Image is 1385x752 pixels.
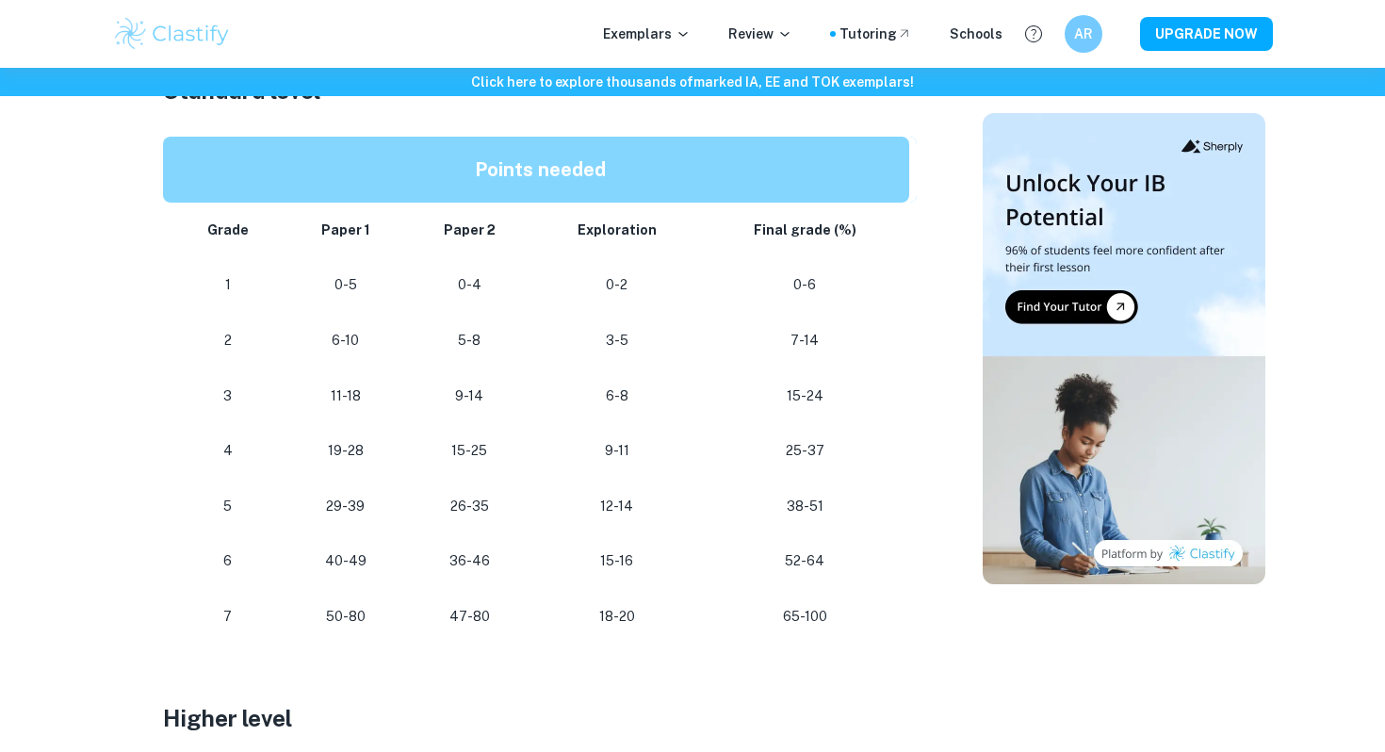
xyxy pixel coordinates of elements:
[444,222,496,237] strong: Paper 2
[300,604,391,629] p: 50-80
[186,328,269,353] p: 2
[839,24,912,44] a: Tutoring
[547,272,685,298] p: 0-2
[1073,24,1095,44] h6: AR
[207,222,249,237] strong: Grade
[716,272,894,298] p: 0-6
[547,384,685,409] p: 6-8
[421,384,517,409] p: 9-14
[1018,18,1050,50] button: Help and Feedback
[321,222,370,237] strong: Paper 1
[112,15,232,53] img: Clastify logo
[547,438,685,464] p: 9-11
[716,438,894,464] p: 25-37
[754,222,856,237] strong: Final grade (%)
[186,438,269,464] p: 4
[4,72,1381,92] h6: Click here to explore thousands of marked IA, EE and TOK exemplars !
[1065,15,1102,53] button: AR
[603,24,691,44] p: Exemplars
[300,384,391,409] p: 11-18
[547,328,685,353] p: 3-5
[186,272,269,298] p: 1
[300,438,391,464] p: 19-28
[421,272,517,298] p: 0-4
[983,113,1265,584] img: Thumbnail
[716,384,894,409] p: 15-24
[186,548,269,574] p: 6
[421,494,517,519] p: 26-35
[421,604,517,629] p: 47-80
[186,604,269,629] p: 7
[950,24,1002,44] a: Schools
[547,604,685,629] p: 18-20
[547,494,685,519] p: 12-14
[1140,17,1273,51] button: UPGRADE NOW
[578,222,657,237] strong: Exploration
[728,24,792,44] p: Review
[716,548,894,574] p: 52-64
[475,158,606,181] strong: Points needed
[300,494,391,519] p: 29-39
[186,384,269,409] p: 3
[300,328,391,353] p: 6-10
[421,328,517,353] p: 5-8
[716,328,894,353] p: 7-14
[163,701,917,735] h3: Higher level
[300,548,391,574] p: 40-49
[300,272,391,298] p: 0-5
[421,548,517,574] p: 36-46
[716,604,894,629] p: 65-100
[716,494,894,519] p: 38-51
[547,548,685,574] p: 15-16
[186,494,269,519] p: 5
[421,438,517,464] p: 15-25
